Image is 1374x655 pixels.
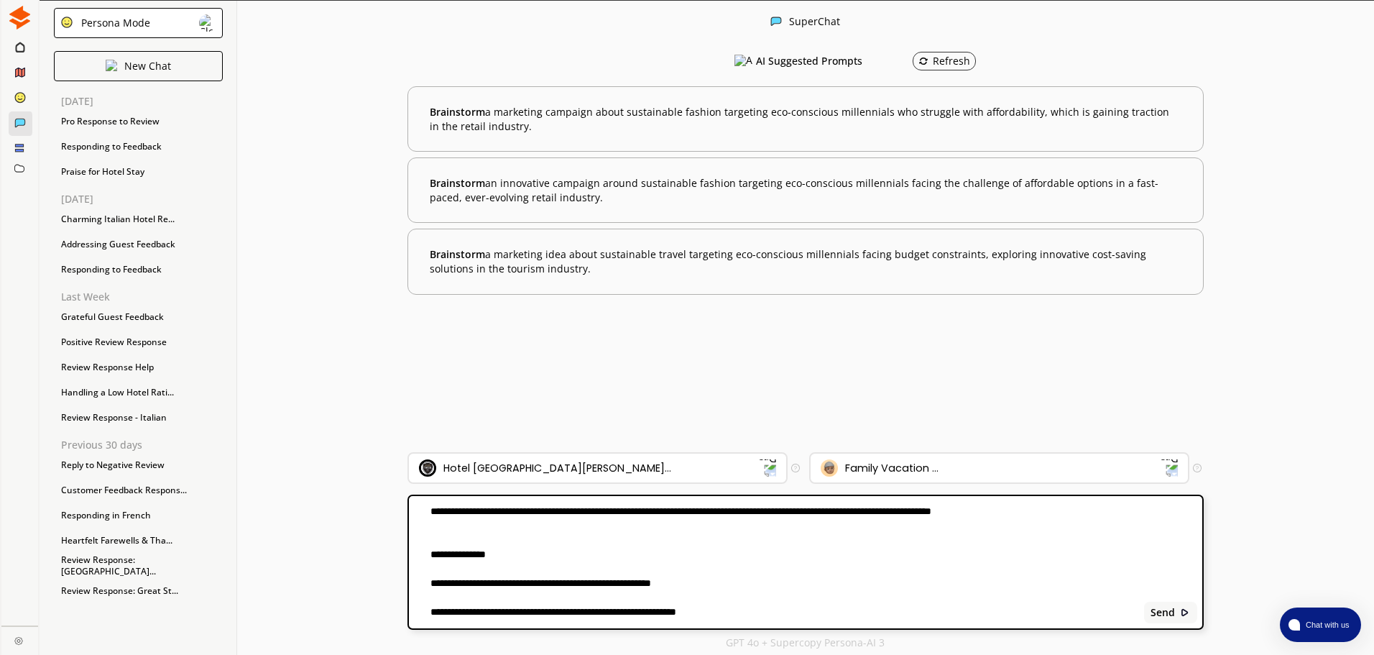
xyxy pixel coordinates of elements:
[61,96,223,107] p: [DATE]
[1151,607,1175,618] b: Send
[430,105,1181,133] b: a marketing campaign about sustainable fashion targeting eco-conscious millennials who struggle w...
[770,16,782,27] img: Close
[54,306,223,328] div: Grateful Guest Feedback
[1193,464,1202,472] img: Tooltip Icon
[756,50,862,72] h3: AI Suggested Prompts
[54,555,223,577] div: Review Response: [GEOGRAPHIC_DATA]...
[54,209,223,230] div: Charming Italian Hotel Re...
[918,56,928,66] img: Refresh
[54,530,223,551] div: Heartfelt Farewells & Tha...
[54,136,223,157] div: Responding to Feedback
[734,55,752,68] img: AI Suggested Prompts
[54,505,223,526] div: Responding in French
[430,247,485,261] span: Brainstorm
[61,193,223,205] p: [DATE]
[14,636,23,645] img: Close
[8,6,32,29] img: Close
[430,176,485,190] span: Brainstorm
[845,462,939,474] div: Family Vacation ...
[430,176,1181,204] b: an innovative campaign around sustainable fashion targeting eco-conscious millennials facing the ...
[106,60,117,71] img: Close
[54,454,223,476] div: Reply to Negative Review
[54,407,223,429] div: Review Response - Italian
[918,55,970,67] div: Refresh
[1280,608,1361,642] button: atlas-launcher
[54,357,223,378] div: Review Response Help
[1,626,38,651] a: Close
[1160,459,1179,477] img: Dropdown Icon
[199,14,216,32] img: Close
[54,331,223,353] div: Positive Review Response
[54,480,223,501] div: Customer Feedback Respons...
[124,60,171,72] p: New Chat
[61,439,223,451] p: Previous 30 days
[791,464,800,472] img: Tooltip Icon
[54,111,223,132] div: Pro Response to Review
[54,259,223,280] div: Responding to Feedback
[54,605,223,627] div: Hotel Guest Review Reply
[60,16,73,29] img: Close
[758,459,777,477] img: Dropdown Icon
[54,161,223,183] div: Praise for Hotel Stay
[61,291,223,303] p: Last Week
[54,234,223,255] div: Addressing Guest Feedback
[726,637,885,649] p: GPT 4o + Supercopy Persona-AI 3
[54,580,223,602] div: Review Response: Great St...
[443,462,671,474] div: Hotel [GEOGRAPHIC_DATA][PERSON_NAME]...
[430,247,1181,275] b: a marketing idea about sustainable travel targeting eco-conscious millennials facing budget const...
[1300,619,1352,631] span: Chat with us
[430,105,485,119] span: Brainstorm
[76,17,150,29] div: Persona Mode
[789,16,840,29] div: SuperChat
[419,459,436,477] img: Brand Icon
[1180,608,1190,618] img: Close
[821,459,838,477] img: Audience Icon
[54,382,223,403] div: Handling a Low Hotel Rati...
